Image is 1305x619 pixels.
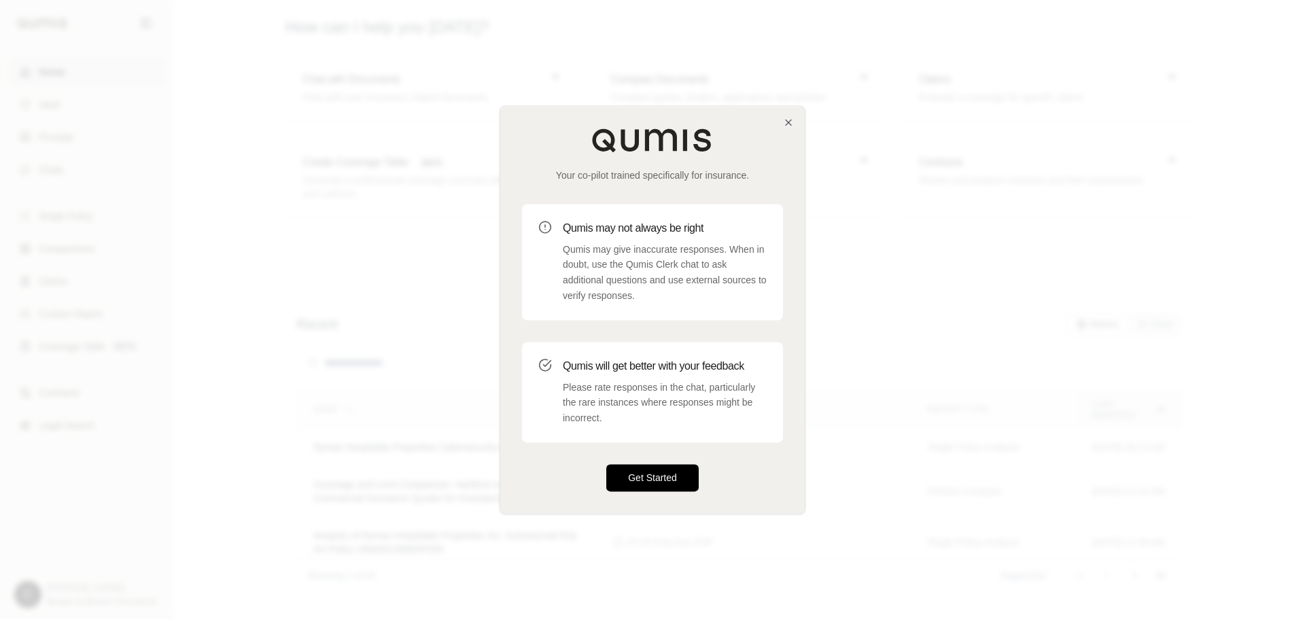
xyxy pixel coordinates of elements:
[563,358,767,374] h3: Qumis will get better with your feedback
[606,464,699,491] button: Get Started
[563,380,767,426] p: Please rate responses in the chat, particularly the rare instances where responses might be incor...
[522,169,783,182] p: Your co-pilot trained specifically for insurance.
[563,220,767,236] h3: Qumis may not always be right
[591,128,714,152] img: Qumis Logo
[563,242,767,304] p: Qumis may give inaccurate responses. When in doubt, use the Qumis Clerk chat to ask additional qu...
